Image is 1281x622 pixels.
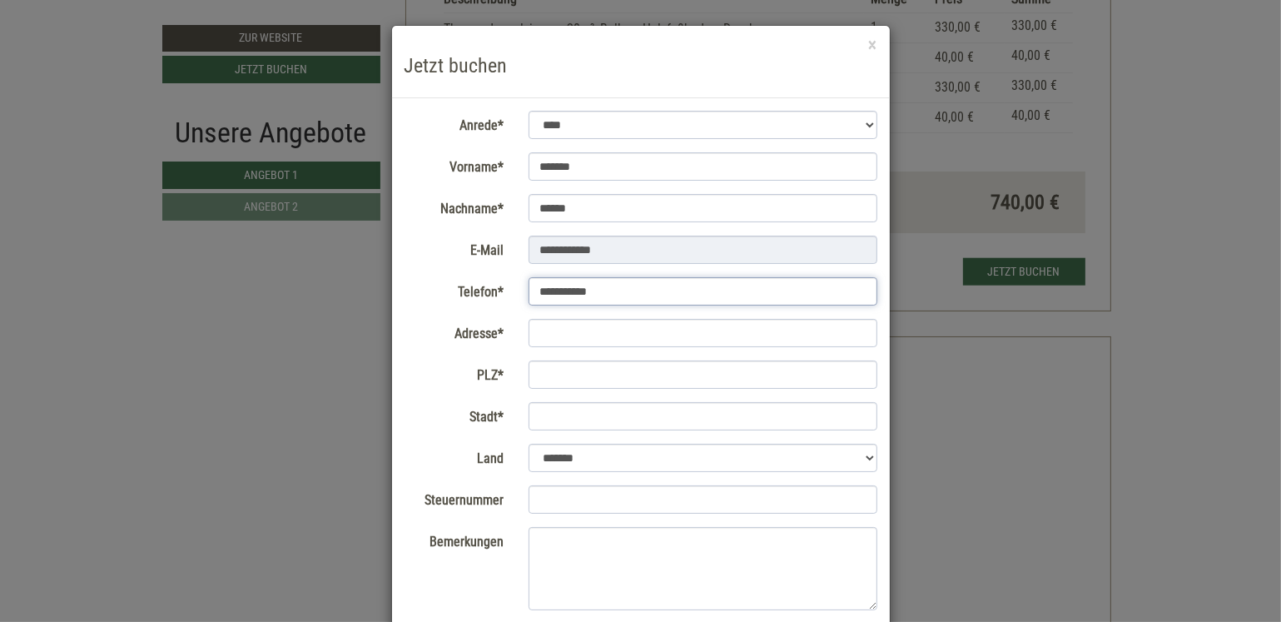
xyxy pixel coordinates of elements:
label: Stadt* [392,402,517,427]
label: Steuernummer [392,485,517,510]
label: E-Mail [392,236,517,261]
label: Vorname* [392,152,517,177]
label: Land [392,444,517,469]
label: Nachname* [392,194,517,219]
label: Adresse* [392,319,517,344]
label: Anrede* [392,111,517,136]
h3: Jetzt buchen [405,55,877,77]
label: Bemerkungen [392,527,517,552]
label: Telefon* [392,277,517,302]
button: × [869,37,877,54]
